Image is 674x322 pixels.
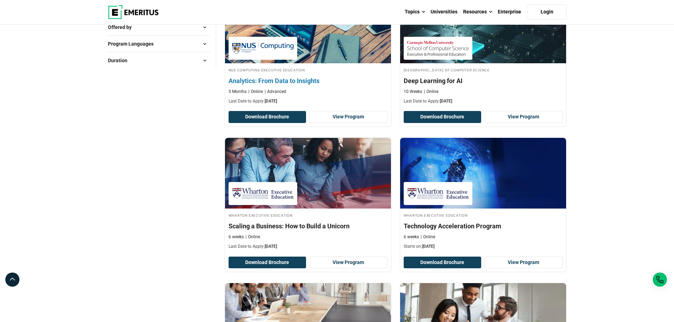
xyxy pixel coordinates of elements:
[229,111,306,123] button: Download Brochure
[229,89,247,95] p: 5 Months
[407,40,469,56] img: Carnegie Mellon University School of Computer Science
[108,55,210,66] button: Duration
[404,67,563,73] h4: [GEOGRAPHIC_DATA] of Computer Science
[229,98,387,104] p: Last Date to Apply:
[248,89,263,95] p: Online
[229,234,244,240] p: 6 weeks
[404,111,482,123] button: Download Brochure
[265,244,277,249] span: [DATE]
[229,257,306,269] button: Download Brochure
[310,111,387,123] a: View Program
[225,138,391,253] a: Business Management Course by Wharton Executive Education - October 2, 2025 Wharton Executive Edu...
[404,76,563,85] h4: Deep Learning for AI
[400,138,566,209] img: Technology Acceleration Program | Online Technology Course
[108,57,133,64] span: Duration
[404,234,419,240] p: 6 weeks
[404,212,563,218] h4: Wharton Executive Education
[265,89,286,95] p: Advanced
[404,89,422,95] p: 10 Weeks
[404,257,482,269] button: Download Brochure
[424,89,438,95] p: Online
[407,186,469,201] img: Wharton Executive Education
[229,67,387,73] h4: NUS Computing Executive Education
[265,99,277,104] span: [DATE]
[485,111,563,123] a: View Program
[108,39,210,49] button: Program Languages
[421,234,435,240] p: Online
[108,22,210,33] button: Offered by
[422,244,434,249] span: [DATE]
[229,76,387,85] h4: Analytics: From Data to Insights
[485,257,563,269] a: View Program
[246,234,260,240] p: Online
[310,257,387,269] a: View Program
[229,244,387,250] p: Last Date to Apply:
[404,222,563,230] h4: Technology Acceleration Program
[229,222,387,230] h4: Scaling a Business: How to Build a Unicorn
[108,23,137,31] span: Offered by
[232,40,294,56] img: NUS Computing Executive Education
[400,138,566,253] a: Technology Course by Wharton Executive Education - October 2, 2025 Wharton Executive Education Wh...
[404,244,563,250] p: Starts on:
[229,212,387,218] h4: Wharton Executive Education
[404,98,563,104] p: Last Date to Apply:
[528,5,566,19] a: Login
[440,99,452,104] span: [DATE]
[232,186,294,201] img: Wharton Executive Education
[225,138,391,209] img: Scaling a Business: How to Build a Unicorn | Online Business Management Course
[108,40,159,48] span: Program Languages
